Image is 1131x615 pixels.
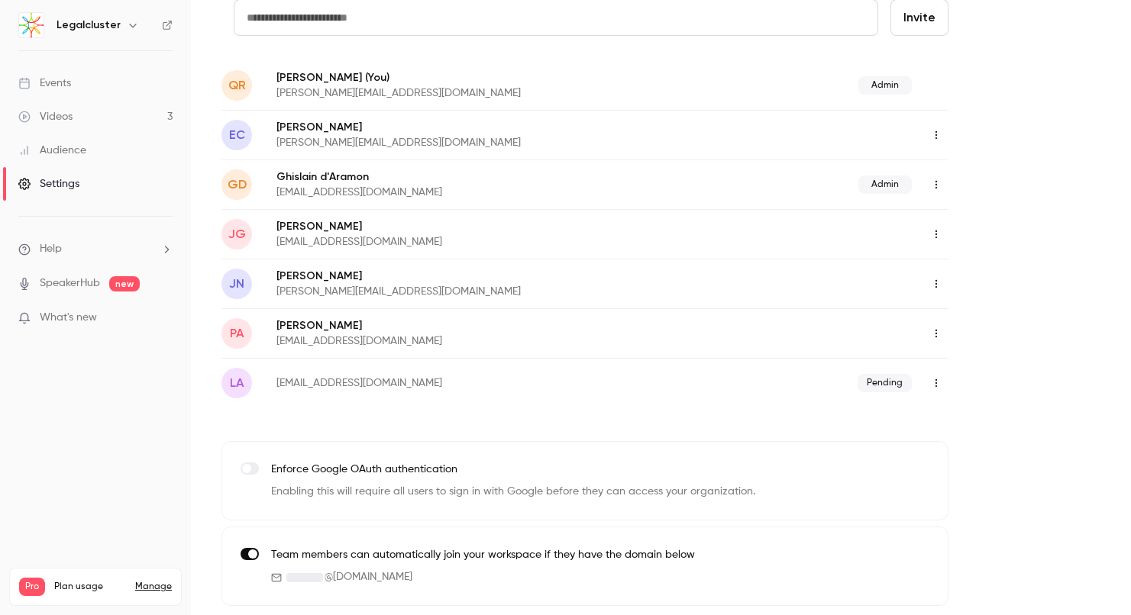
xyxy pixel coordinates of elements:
span: Plan usage [54,581,126,593]
span: Pro [19,578,45,596]
p: Enforce Google OAuth authentication [271,462,755,478]
h6: Legalcluster [57,18,121,33]
a: Manage [135,581,172,593]
span: EC [229,126,245,144]
p: [EMAIL_ADDRESS][DOMAIN_NAME] [276,375,650,391]
p: [PERSON_NAME][EMAIL_ADDRESS][DOMAIN_NAME] [276,135,722,150]
span: QR [228,76,246,95]
p: [PERSON_NAME] [276,219,683,234]
p: Enabling this will require all users to sign in with Google before they can access your organizat... [271,484,755,500]
span: What's new [40,310,97,326]
p: Team members can automatically join your workspace if they have the domain below [271,547,695,563]
p: [EMAIL_ADDRESS][DOMAIN_NAME] [276,185,651,200]
a: SpeakerHub [40,275,100,291]
p: [PERSON_NAME][EMAIL_ADDRESS][DOMAIN_NAME] [276,284,722,299]
span: JG [228,225,246,243]
p: [PERSON_NAME] [276,318,683,333]
div: Settings [18,176,79,192]
p: [EMAIL_ADDRESS][DOMAIN_NAME] [276,333,683,349]
span: @ [DOMAIN_NAME] [325,569,412,585]
p: [PERSON_NAME] [276,269,722,284]
div: Audience [18,143,86,158]
span: GD [228,175,247,194]
span: Pending [858,374,912,392]
p: [PERSON_NAME][EMAIL_ADDRESS][DOMAIN_NAME] [276,85,690,101]
p: [PERSON_NAME] [276,120,722,135]
span: new [109,276,140,291]
div: Events [18,76,71,91]
p: Ghislain d'Aramon [276,169,651,185]
span: PA [230,324,244,343]
span: JN [229,275,244,293]
div: Videos [18,109,73,124]
span: Admin [858,76,912,95]
span: (You) [362,69,389,85]
iframe: Noticeable Trigger [154,311,173,325]
li: help-dropdown-opener [18,241,173,257]
img: Legalcluster [19,13,44,37]
span: Admin [858,175,912,194]
span: la [230,374,244,392]
p: [PERSON_NAME] [276,69,690,85]
span: Help [40,241,62,257]
p: [EMAIL_ADDRESS][DOMAIN_NAME] [276,234,683,250]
